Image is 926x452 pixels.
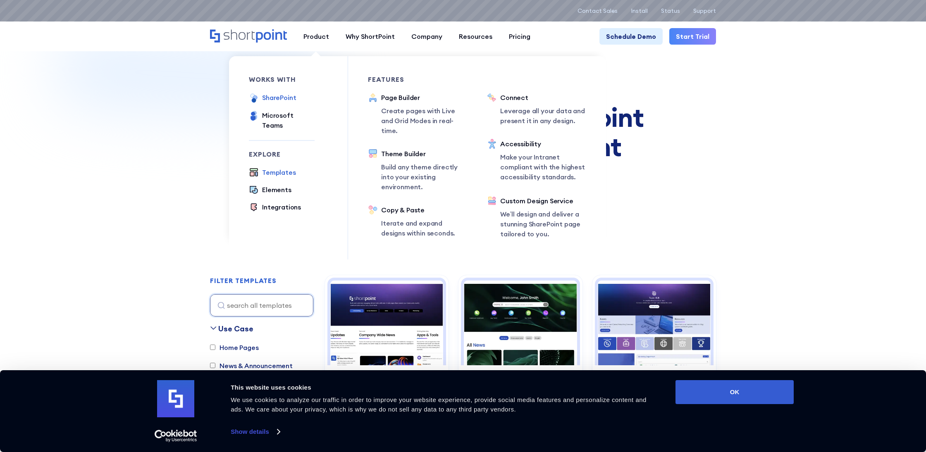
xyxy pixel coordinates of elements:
iframe: Chat Widget [777,356,926,452]
div: Fully customizable SharePoint templates with ShortPoint [210,103,716,161]
div: Product [303,31,329,41]
input: search all templates [210,294,313,316]
a: ConnectLeverage all your data and present it in any design. [487,93,586,126]
a: SharePoint [249,93,296,104]
p: We’ll design and deliver a stunning SharePoint page tailored to you. [500,209,586,239]
div: Templates [262,167,296,177]
a: Custom Design ServiceWe’ll design and deliver a stunning SharePoint page tailored to you. [487,196,586,240]
button: OK [675,380,794,404]
a: Show details [231,426,279,438]
div: Resources [459,31,492,41]
p: Leverage all your data and present it in any design. [500,106,586,126]
p: Iterate and expand designs within seconds. [381,218,467,238]
label: Home Pages [210,343,258,352]
input: Home Pages [210,345,215,350]
div: Explore [249,151,315,157]
div: FILTER TEMPLATES [210,277,277,284]
input: News & Announcement [210,363,215,368]
div: Why ShortPoint [346,31,395,41]
div: Elements [262,185,291,195]
a: Company [403,28,451,45]
div: Features [368,76,467,83]
p: Build any theme directly into your existing environment. [381,162,467,192]
span: We use cookies to analyze our traffic in order to improve your website experience, provide social... [231,396,647,413]
div: Use Case [218,323,253,334]
a: Resources [451,28,501,45]
a: Team Hub 4 – SharePoint Employee Portal Template: Employee portal for people, calendar, skills, a... [592,275,716,410]
div: Company [411,31,442,41]
a: Contact Sales [578,7,618,14]
a: Home [210,29,287,43]
a: Why ShortPoint [337,28,403,45]
div: Theme Builder [381,149,467,159]
img: Intranet Layout 2 – SharePoint Homepage Design: Modern homepage for news, tools, people, and events. [330,281,443,365]
a: Support [693,7,716,14]
div: works with [249,76,315,83]
a: Elements [249,185,291,195]
a: Pricing [501,28,539,45]
a: Install [631,7,648,14]
img: Intranet Layout 6 – SharePoint Homepage Design: Personalized intranet homepage for search, news, ... [464,281,577,365]
div: Copy & Paste [381,205,467,215]
label: News & Announcement [210,361,293,371]
p: Explore dozens of SharePoint templates — install fast and customize without code. [210,168,716,178]
div: Microsoft Teams [262,110,315,130]
a: Templates [249,167,296,178]
div: Custom Design Service [500,196,586,206]
a: Copy & PasteIterate and expand designs within seconds. [368,205,467,238]
a: Intranet Layout 2 – SharePoint Homepage Design: Modern homepage for news, tools, people, and even... [325,275,449,410]
p: Create pages with Live and Grid Modes in real-time. [381,106,467,136]
a: Status [661,7,680,14]
a: Theme BuilderBuild any theme directly into your existing environment. [368,149,467,192]
a: AccessibilityMake your Intranet compliant with the highest accessibility standards. [487,139,586,183]
div: Integrations [262,202,301,212]
a: Page BuilderCreate pages with Live and Grid Modes in real-time. [368,93,467,136]
div: Accessibility [500,139,586,149]
div: Pricing [509,31,530,41]
h1: SHAREPOINT TEMPLATES [210,84,716,90]
img: logo [157,380,194,417]
a: Intranet Layout 6 – SharePoint Homepage Design: Personalized intranet homepage for search, news, ... [458,275,582,410]
a: Microsoft Teams [249,110,315,130]
a: Start Trial [669,28,716,45]
p: Make your Intranet compliant with the highest accessibility standards. [500,152,586,182]
h2: Site, intranet, and page templates built for modern SharePoint Intranet. [210,178,716,185]
div: SharePoint [262,93,296,102]
div: This website uses cookies [231,383,657,393]
a: Schedule Demo [599,28,663,45]
a: Product [295,28,337,45]
a: Integrations [249,202,301,213]
div: Connect [500,93,586,102]
a: Usercentrics Cookiebot - opens in a new window [140,430,212,442]
div: Page Builder [381,93,467,102]
img: Team Hub 4 – SharePoint Employee Portal Template: Employee portal for people, calendar, skills, a... [598,281,711,365]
